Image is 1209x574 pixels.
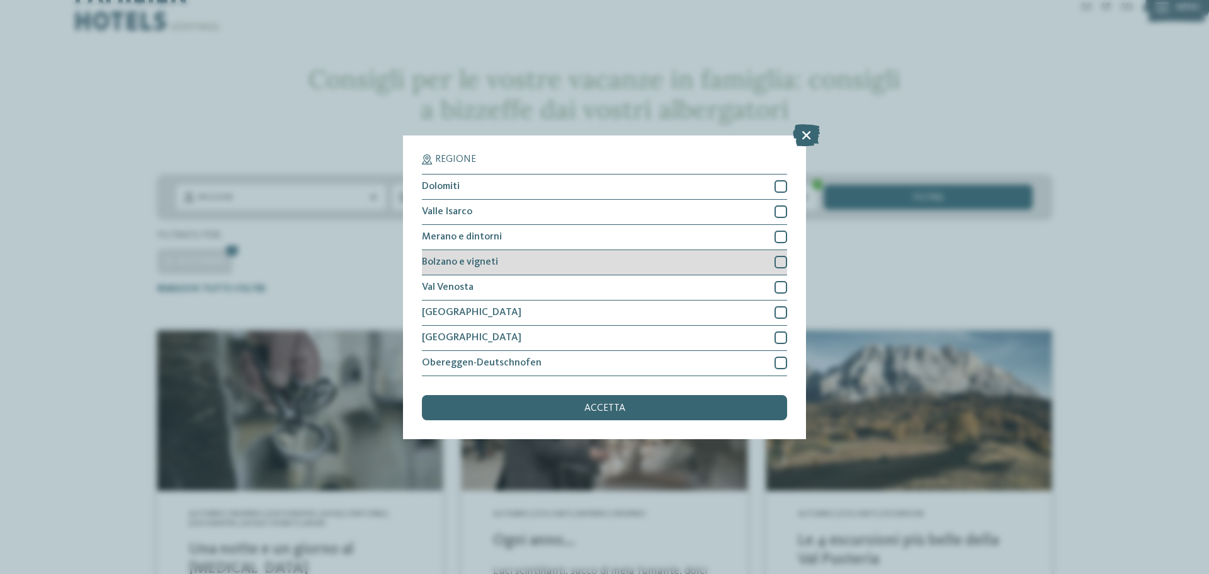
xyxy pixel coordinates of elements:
[422,232,502,242] span: Merano e dintorni
[422,333,521,343] span: [GEOGRAPHIC_DATA]
[422,181,460,192] span: Dolomiti
[435,154,476,164] span: Regione
[584,403,625,413] span: accetta
[422,207,472,217] span: Valle Isarco
[422,358,542,368] span: Obereggen-Deutschnofen
[422,282,474,292] span: Val Venosta
[422,257,498,267] span: Bolzano e vigneti
[422,307,521,318] span: [GEOGRAPHIC_DATA]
